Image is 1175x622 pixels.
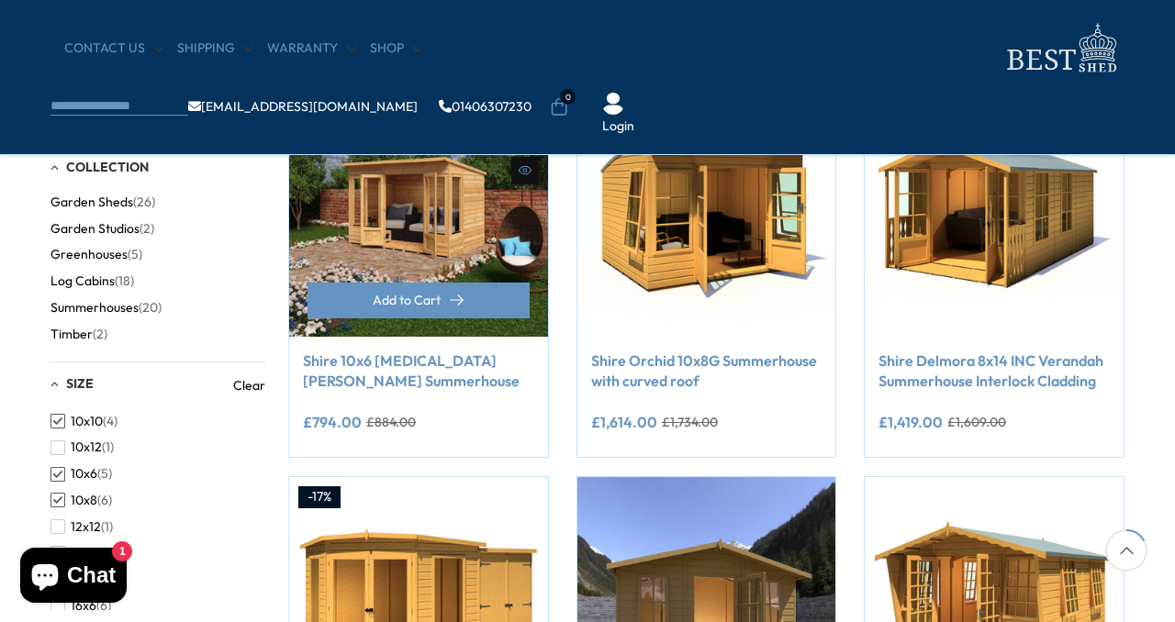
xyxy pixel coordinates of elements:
[71,546,96,561] span: 12x6
[591,350,822,392] a: Shire Orchid 10x8G Summerhouse with curved roof
[64,39,163,58] a: CONTACT US
[366,416,416,428] del: £884.00
[50,247,128,262] span: Greenhouses
[50,327,93,342] span: Timber
[128,247,142,262] span: (5)
[71,466,97,482] span: 10x6
[591,415,657,429] ins: £1,614.00
[93,327,107,342] span: (2)
[66,159,149,175] span: Collection
[550,98,568,117] a: 0
[133,194,155,210] span: (26)
[140,221,154,237] span: (2)
[439,100,532,113] a: 01406307230
[50,294,162,321] button: Summerhouses (20)
[50,321,107,348] button: Timber (2)
[50,221,140,237] span: Garden Studios
[101,519,113,535] span: (1)
[188,100,418,113] a: [EMAIL_ADDRESS][DOMAIN_NAME]
[298,486,341,508] div: -17%
[303,350,534,392] a: Shire 10x6 [MEDICAL_DATA][PERSON_NAME] Summerhouse
[71,414,103,429] span: 10x10
[370,39,422,58] a: Shop
[97,466,112,482] span: (5)
[50,189,155,216] button: Garden Sheds (26)
[577,78,836,337] img: Shire Orchid 10x8G Summerhouse with curved roof - Best Shed
[115,273,134,289] span: (18)
[50,514,113,540] button: 12x12
[50,434,114,461] button: 10x12
[50,194,133,210] span: Garden Sheds
[71,519,101,535] span: 12x12
[50,408,117,435] button: 10x10
[50,241,142,268] button: Greenhouses (5)
[102,439,114,455] span: (1)
[996,18,1125,78] img: logo
[50,487,112,514] button: 10x8
[50,273,115,289] span: Log Cabins
[50,268,134,294] button: Log Cabins (18)
[71,439,102,455] span: 10x12
[50,216,154,242] button: Garden Studios (2)
[308,283,530,318] button: Add to Cart
[947,416,1006,428] del: £1,609.00
[50,300,139,316] span: Summerhouses
[177,39,253,58] a: Shipping
[878,350,1110,392] a: Shire Delmora 8x14 INC Verandah Summerhouse Interlock Cladding
[233,376,265,394] a: Clear
[103,414,117,429] span: (4)
[15,548,132,607] inbox-online-store-chat: Shopify online store chat
[71,493,97,508] span: 10x8
[878,415,943,429] ins: £1,419.00
[50,461,112,487] button: 10x6
[97,493,112,508] span: (6)
[373,294,441,306] span: Add to Cart
[267,39,356,58] a: Warranty
[602,117,634,136] a: Login
[602,93,624,115] img: User Icon
[96,546,111,561] span: (6)
[139,300,162,316] span: (20)
[50,540,111,567] button: 12x6
[66,375,94,392] span: Size
[662,416,718,428] del: £1,734.00
[303,415,362,429] ins: £794.00
[865,78,1124,337] img: Shire Delmora 8x14 INC Verandah Summerhouse Interlock Cladding - Best Shed
[560,89,576,105] span: 0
